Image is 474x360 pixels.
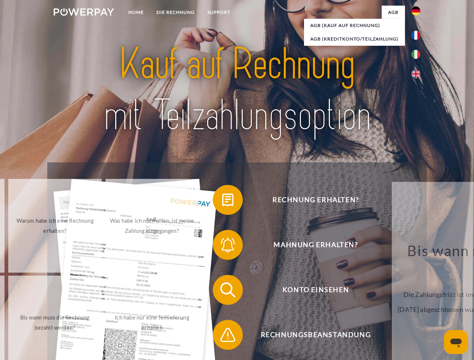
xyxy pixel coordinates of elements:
img: it [411,50,420,59]
a: Was habe ich noch offen, ist meine Zahlung eingegangen? [105,179,199,273]
button: Konto einsehen [213,275,408,305]
div: Bis wann muss die Rechnung bezahlt werden? [13,312,97,333]
a: Home [122,6,150,19]
span: Konto einsehen [224,275,408,305]
iframe: Schaltfläche zum Öffnen des Messaging-Fensters [444,330,468,354]
div: Warum habe ich eine Rechnung erhalten? [13,216,97,236]
img: qb_search.svg [218,280,237,299]
img: fr [411,31,420,40]
a: DIE RECHNUNG [150,6,201,19]
div: Ich habe nur eine Teillieferung erhalten [110,312,194,333]
a: SUPPORT [201,6,237,19]
div: Was habe ich noch offen, ist meine Zahlung eingegangen? [110,216,194,236]
img: title-powerpay_de.svg [72,36,402,144]
button: Rechnungsbeanstandung [213,320,408,350]
a: AGB (Kauf auf Rechnung) [304,19,405,32]
img: en [411,69,420,78]
span: Rechnungsbeanstandung [224,320,408,350]
img: de [411,6,420,15]
a: agb [382,6,405,19]
img: qb_warning.svg [218,325,237,344]
a: AGB (Kreditkonto/Teilzahlung) [304,32,405,46]
img: logo-powerpay-white.svg [54,8,114,16]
